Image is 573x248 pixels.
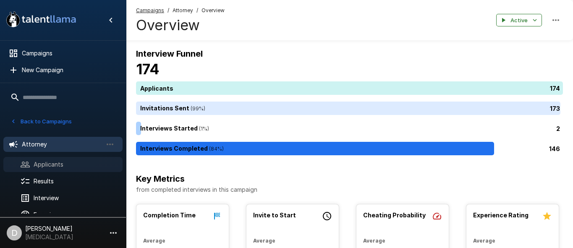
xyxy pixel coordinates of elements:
[143,211,196,219] b: Completion Time
[556,124,560,133] p: 2
[550,84,560,93] p: 174
[473,238,495,244] b: Average
[136,174,185,184] b: Key Metrics
[136,185,563,194] p: from completed interviews in this campaign
[496,14,542,27] button: Active
[167,6,169,15] span: /
[363,238,385,244] b: Average
[136,49,203,59] b: Interview Funnel
[136,7,164,13] u: Campaigns
[253,238,275,244] b: Average
[363,211,426,219] b: Cheating Probability
[143,238,165,244] b: Average
[136,60,160,78] b: 174
[473,211,529,219] b: Experience Rating
[201,6,225,15] span: Overview
[253,211,296,219] b: Invite to Start
[549,144,560,153] p: 146
[136,16,225,34] h4: Overview
[173,6,193,15] span: Attorney
[550,104,560,113] p: 173
[196,6,198,15] span: /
